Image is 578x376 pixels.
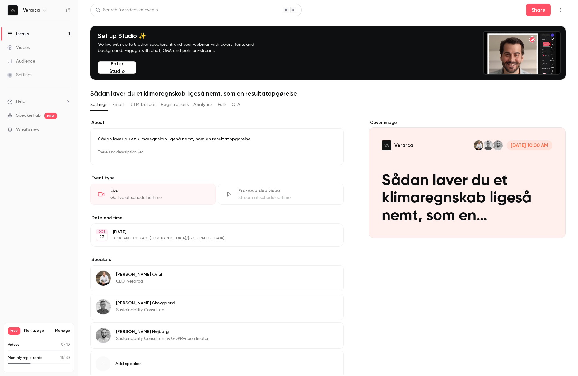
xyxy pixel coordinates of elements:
img: Søren Orluf [96,271,111,286]
div: OCT [96,229,107,234]
div: Live [110,188,208,194]
img: Verarca [8,5,18,15]
p: 10:00 AM - 11:00 AM, [GEOGRAPHIC_DATA]/[GEOGRAPHIC_DATA] [113,236,311,241]
div: Søren Orluf[PERSON_NAME] OrlufCEO, Verarca [90,265,344,291]
div: Audience [7,58,35,64]
label: Speakers [90,256,344,263]
button: CTA [232,100,240,110]
span: Help [16,98,25,105]
section: Cover image [369,120,566,238]
span: What's new [16,126,40,133]
p: Videos [8,342,20,348]
span: new [44,113,57,119]
div: Stream at scheduled time [238,195,336,201]
h4: Set up Studio ✨ [98,32,269,40]
img: Søren Højberg [96,328,111,343]
p: Sådan laver du et klimaregnskab ligeså nemt, som en resultatopgørelse [98,136,336,142]
div: Videos [7,45,30,51]
h1: Sådan laver du et klimaregnskab ligeså nemt, som en resultatopgørelse [90,90,566,97]
h6: Verarca [23,7,40,13]
a: Manage [55,328,70,333]
div: Go live at scheduled time [110,195,208,201]
span: Free [8,327,20,335]
p: Event type [90,175,344,181]
p: [PERSON_NAME] Højberg [116,329,209,335]
button: Settings [90,100,107,110]
p: Monthly registrants [8,355,42,361]
p: / 30 [60,355,70,361]
div: Dan Skovgaard[PERSON_NAME] SkovgaardSustainability Consultant [90,294,344,320]
p: / 10 [61,342,70,348]
span: Plan usage [24,328,51,333]
button: Polls [218,100,227,110]
label: Cover image [369,120,566,126]
label: About [90,120,344,126]
p: Sustainability Consultant [116,307,175,313]
p: 23 [99,234,104,240]
button: Analytics [193,100,213,110]
button: Emails [112,100,125,110]
div: Settings [7,72,32,78]
iframe: Noticeable Trigger [63,127,70,133]
div: LiveGo live at scheduled time [90,184,216,205]
span: 0 [61,343,63,347]
div: Pre-recorded video [238,188,336,194]
p: CEO, Verarca [116,278,162,284]
p: There's no description yet [98,147,336,157]
p: [PERSON_NAME] Orluf [116,271,162,278]
li: help-dropdown-opener [7,98,70,105]
p: [PERSON_NAME] Skovgaard [116,300,175,306]
span: 11 [60,356,63,360]
button: UTM builder [131,100,156,110]
div: Events [7,31,29,37]
div: Search for videos or events [96,7,158,13]
p: Sustainability Consultant & GDPR-coordinator [116,336,209,342]
div: Pre-recorded videoStream at scheduled time [218,184,343,205]
div: Søren Højberg[PERSON_NAME] HøjbergSustainability Consultant & GDPR-coordinator [90,322,344,349]
button: Registrations [161,100,189,110]
p: Go live with up to 8 other speakers. Brand your webinar with colors, fonts and background. Engage... [98,41,269,54]
button: Enter Studio [98,61,136,74]
button: Share [526,4,551,16]
label: Date and time [90,215,344,221]
img: Dan Skovgaard [96,299,111,314]
p: [DATE] [113,229,311,235]
a: SpeakerHub [16,112,41,119]
span: Add speaker [115,361,141,367]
